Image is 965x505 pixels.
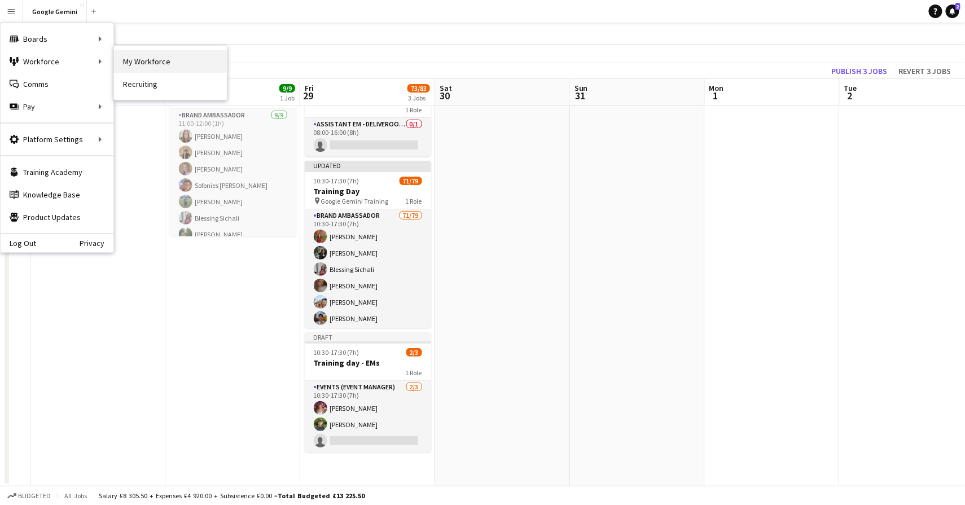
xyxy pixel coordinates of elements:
span: 1 Role [406,106,422,114]
button: Budgeted [6,490,52,502]
a: Training Academy [1,161,113,183]
a: Recruiting [114,73,227,95]
div: 1 Job [280,94,295,102]
div: 3 Jobs [408,94,429,102]
span: 2 [955,3,960,10]
button: Publish 3 jobs [827,64,892,78]
div: Platform Settings [1,128,113,151]
span: Sat [440,83,452,93]
span: Total Budgeted £13 225.50 [278,491,365,500]
div: Boards [1,28,113,50]
span: Budgeted [18,492,51,500]
div: Pay [1,95,113,118]
button: Google Gemini [23,1,87,23]
span: Tue [844,83,857,93]
span: Google Gemini Training [321,197,389,205]
span: 29 [303,89,314,102]
span: 10:30-17:30 (7h) [314,177,359,185]
span: Fri [305,83,314,93]
span: 73/83 [407,84,430,93]
span: 30 [438,89,452,102]
span: 31 [573,89,588,102]
app-card-role: Events (Event Manager)2/310:30-17:30 (7h)[PERSON_NAME][PERSON_NAME] [305,381,431,452]
a: My Workforce [114,50,227,73]
span: 9/9 [279,84,295,93]
span: 1 Role [406,197,422,205]
h3: Training day - EMs [305,358,431,368]
a: Knowledge Base [1,183,113,206]
app-job-card: Updated10:30-17:30 (7h)71/79Training Day Google Gemini Training1 RoleBrand Ambassador71/7910:30-1... [305,161,431,328]
span: 71/79 [400,177,422,185]
h3: Training Day [305,186,431,196]
span: 2/3 [406,348,422,357]
app-job-card: 11:00-12:00 (1h)9/9Training Day Prize Google Gemini Prize1 RoleBrand Ambassador9/911:00-12:00 (1h... [170,69,296,236]
div: Updated [305,161,431,170]
span: All jobs [62,491,89,500]
div: Salary £8 305.50 + Expenses £4 920.00 + Subsistence £0.00 = [99,491,365,500]
a: Log Out [1,239,36,248]
button: Revert 3 jobs [894,64,956,78]
span: 1 [708,89,724,102]
a: Privacy [80,239,113,248]
span: Mon [709,83,724,93]
a: Comms [1,73,113,95]
app-card-role: Assistant EM - Deliveroo FR0/108:00-16:00 (8h) [305,118,431,156]
app-job-card: Draft10:30-17:30 (7h)2/3Training day - EMs1 RoleEvents (Event Manager)2/310:30-17:30 (7h)[PERSON_... [305,332,431,452]
div: Workforce [1,50,113,73]
span: 10:30-17:30 (7h) [314,348,359,357]
div: Draft [305,332,431,341]
app-card-role: Brand Ambassador9/911:00-12:00 (1h)[PERSON_NAME][PERSON_NAME][PERSON_NAME]Sofonies [PERSON_NAME][... [170,109,296,278]
span: 1 Role [406,368,422,377]
span: 2 [843,89,857,102]
app-job-card: Draft08:00-16:00 (8h)0/1Training day - Core BAs1 RoleAssistant EM - Deliveroo FR0/108:00-16:00 (8h) [305,69,431,156]
a: Product Updates [1,206,113,229]
span: Sun [574,83,588,93]
a: 2 [946,5,959,18]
